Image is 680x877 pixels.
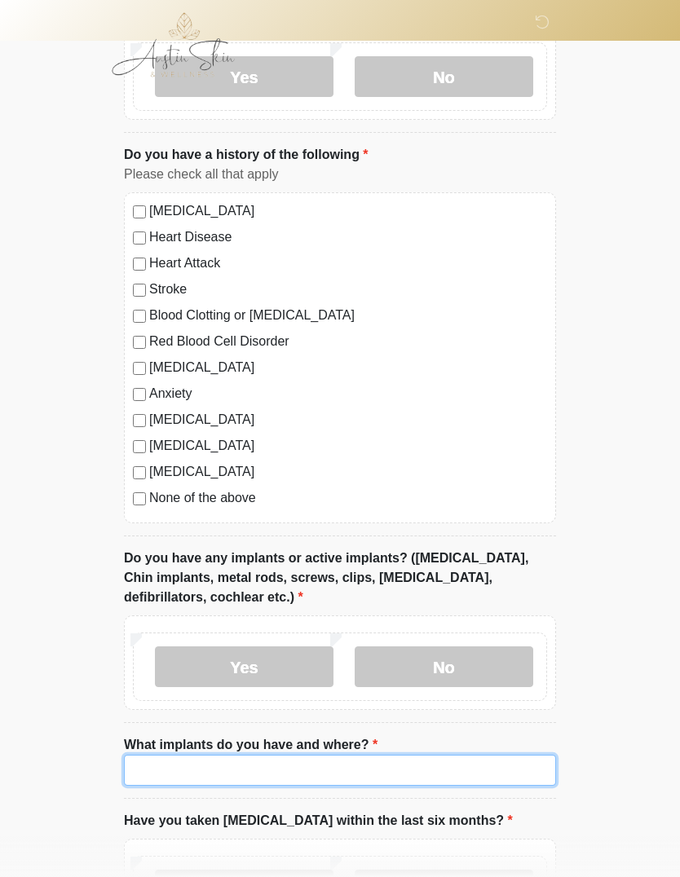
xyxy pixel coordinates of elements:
input: Heart Attack [133,258,146,271]
label: Heart Disease [149,227,547,247]
label: Heart Attack [149,253,547,273]
label: [MEDICAL_DATA] [149,358,547,377]
label: [MEDICAL_DATA] [149,462,547,482]
label: No [355,646,533,687]
input: Stroke [133,284,146,297]
label: Anxiety [149,384,547,403]
label: Blood Clotting or [MEDICAL_DATA] [149,306,547,325]
input: [MEDICAL_DATA] [133,414,146,427]
label: Yes [155,646,333,687]
input: Blood Clotting or [MEDICAL_DATA] [133,310,146,323]
input: Red Blood Cell Disorder [133,336,146,349]
label: [MEDICAL_DATA] [149,436,547,456]
label: [MEDICAL_DATA] [149,410,547,430]
img: Austin Skin & Wellness Logo [108,12,252,77]
label: Red Blood Cell Disorder [149,332,547,351]
label: What implants do you have and where? [124,735,378,755]
input: None of the above [133,492,146,505]
label: Have you taken [MEDICAL_DATA] within the last six months? [124,811,513,831]
input: [MEDICAL_DATA] [133,205,146,218]
input: Heart Disease [133,231,146,245]
label: None of the above [149,488,547,508]
input: Anxiety [133,388,146,401]
label: [MEDICAL_DATA] [149,201,547,221]
input: [MEDICAL_DATA] [133,440,146,453]
label: Do you have a history of the following [124,145,369,165]
label: Stroke [149,280,547,299]
div: Please check all that apply [124,165,556,184]
input: [MEDICAL_DATA] [133,362,146,375]
input: [MEDICAL_DATA] [133,466,146,479]
label: Do you have any implants or active implants? ([MEDICAL_DATA], Chin implants, metal rods, screws, ... [124,549,556,607]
